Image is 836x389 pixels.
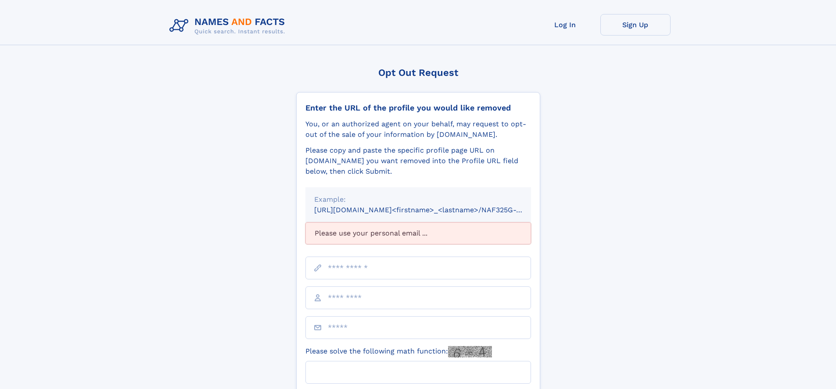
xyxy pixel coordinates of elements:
img: Logo Names and Facts [166,14,292,38]
div: Opt Out Request [296,67,540,78]
a: Log In [530,14,600,36]
div: Please copy and paste the specific profile page URL on [DOMAIN_NAME] you want removed into the Pr... [305,145,531,177]
div: Please use your personal email ... [305,222,531,244]
small: [URL][DOMAIN_NAME]<firstname>_<lastname>/NAF325G-xxxxxxxx [314,206,548,214]
a: Sign Up [600,14,671,36]
div: Example: [314,194,522,205]
div: You, or an authorized agent on your behalf, may request to opt-out of the sale of your informatio... [305,119,531,140]
div: Enter the URL of the profile you would like removed [305,103,531,113]
label: Please solve the following math function: [305,346,492,357]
